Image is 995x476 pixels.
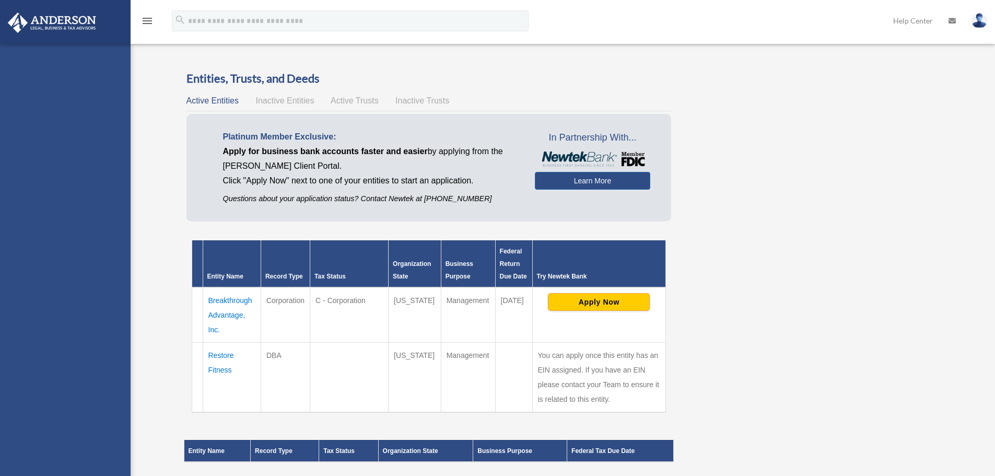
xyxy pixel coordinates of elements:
[495,287,532,343] td: [DATE]
[389,287,441,343] td: [US_STATE]
[223,173,519,188] p: Click "Apply Now" next to one of your entities to start an application.
[251,440,319,462] th: Record Type
[495,240,532,287] th: Federal Return Due Date
[203,240,261,287] th: Entity Name
[473,440,567,462] th: Business Purpose
[319,440,378,462] th: Tax Status
[331,96,379,105] span: Active Trusts
[255,96,314,105] span: Inactive Entities
[548,293,650,311] button: Apply Now
[203,342,261,412] td: Restore Fitness
[141,15,154,27] i: menu
[203,287,261,343] td: Breakthrough Advantage, Inc.
[223,130,519,144] p: Platinum Member Exclusive:
[186,71,672,87] h3: Entities, Trusts, and Deeds
[441,240,495,287] th: Business Purpose
[310,240,389,287] th: Tax Status
[540,152,645,167] img: NewtekBankLogoSM.png
[261,240,310,287] th: Record Type
[395,96,449,105] span: Inactive Trusts
[441,342,495,412] td: Management
[186,96,239,105] span: Active Entities
[389,342,441,412] td: [US_STATE]
[378,440,473,462] th: Organization State
[537,270,662,283] div: Try Newtek Bank
[261,287,310,343] td: Corporation
[223,192,519,205] p: Questions about your application status? Contact Newtek at [PHONE_NUMBER]
[535,130,650,146] span: In Partnership With...
[567,440,674,462] th: Federal Tax Due Date
[184,440,251,462] th: Entity Name
[971,13,987,28] img: User Pic
[389,240,441,287] th: Organization State
[5,13,99,33] img: Anderson Advisors Platinum Portal
[310,287,389,343] td: C - Corporation
[532,342,666,412] td: You can apply once this entity has an EIN assigned. If you have an EIN please contact your Team t...
[261,342,310,412] td: DBA
[223,144,519,173] p: by applying from the [PERSON_NAME] Client Portal.
[535,172,650,190] a: Learn More
[141,18,154,27] a: menu
[174,14,186,26] i: search
[441,287,495,343] td: Management
[223,147,428,156] span: Apply for business bank accounts faster and easier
